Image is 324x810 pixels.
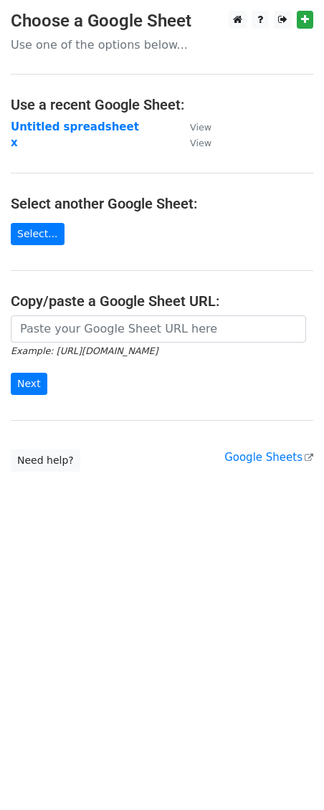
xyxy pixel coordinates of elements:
a: Google Sheets [224,451,313,464]
a: x [11,136,18,149]
h3: Choose a Google Sheet [11,11,313,32]
a: Untitled spreadsheet [11,120,139,133]
h4: Use a recent Google Sheet: [11,96,313,113]
h4: Copy/paste a Google Sheet URL: [11,292,313,310]
input: Paste your Google Sheet URL here [11,315,306,343]
input: Next [11,373,47,395]
small: View [190,122,211,133]
iframe: Chat Widget [252,741,324,810]
a: View [176,136,211,149]
small: View [190,138,211,148]
h4: Select another Google Sheet: [11,195,313,212]
p: Use one of the options below... [11,37,313,52]
a: View [176,120,211,133]
a: Select... [11,223,65,245]
a: Need help? [11,449,80,472]
small: Example: [URL][DOMAIN_NAME] [11,346,158,356]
